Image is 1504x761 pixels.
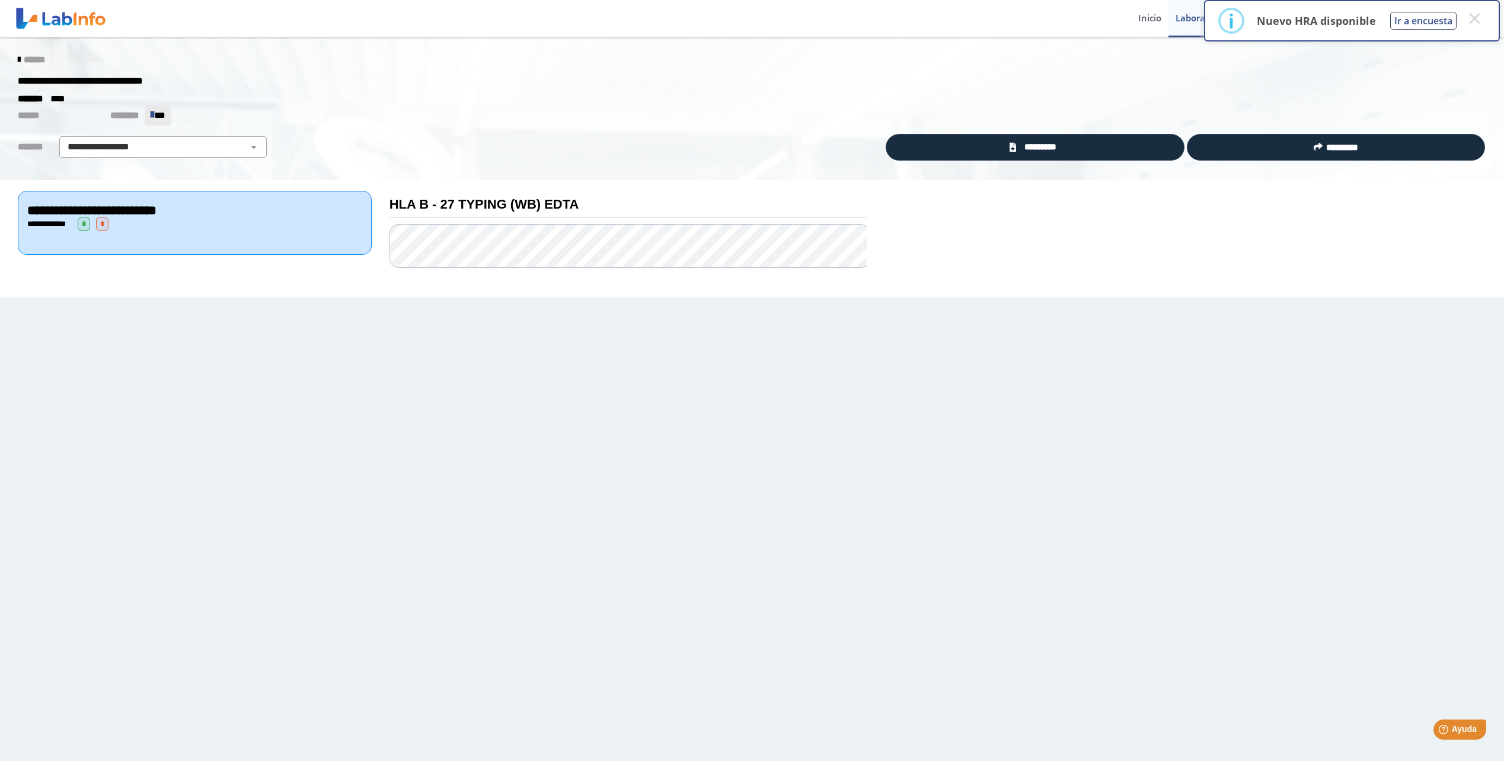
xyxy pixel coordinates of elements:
p: Nuevo HRA disponible [1257,14,1376,28]
div: i [1228,10,1234,31]
button: Ir a encuesta [1390,12,1457,30]
button: Close this dialog [1464,8,1485,29]
iframe: Help widget launcher [1398,715,1491,748]
b: HLA B - 27 TYPING (WB) EDTA [389,197,579,212]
